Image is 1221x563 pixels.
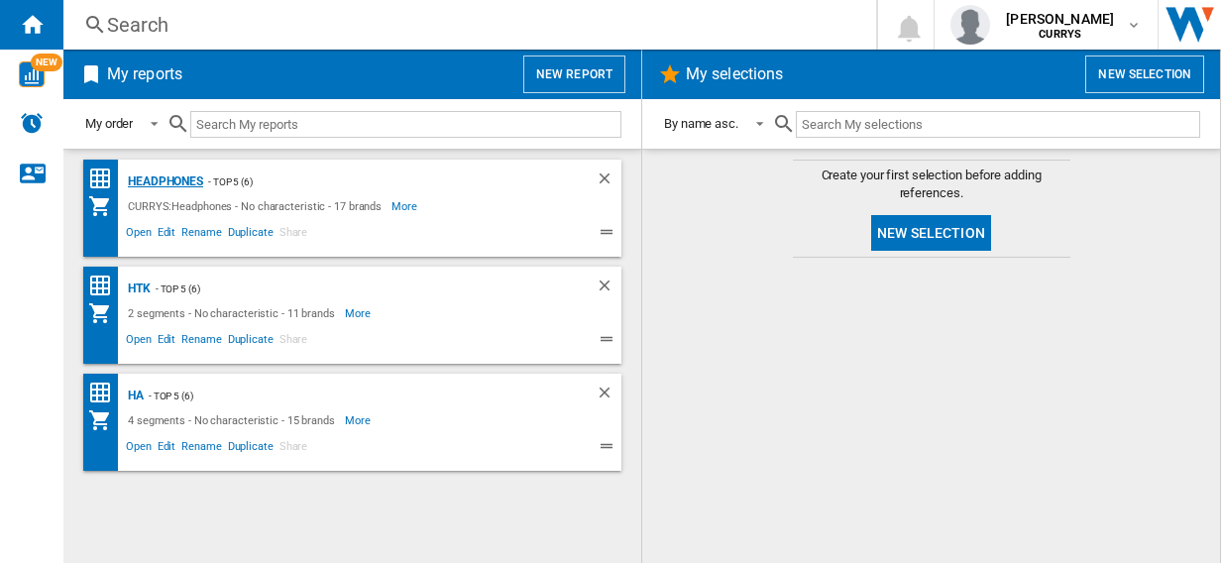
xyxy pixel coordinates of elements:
div: Price Matrix [88,274,123,298]
span: Open [123,437,155,461]
span: More [345,408,374,432]
span: Rename [178,223,224,247]
input: Search My reports [190,111,621,138]
div: My Assortment [88,408,123,432]
img: profile.jpg [950,5,990,45]
div: HA [123,384,144,408]
h2: My selections [682,56,787,93]
img: wise-card.svg [19,61,45,87]
span: Rename [178,330,224,354]
button: New selection [871,215,991,251]
span: Rename [178,437,224,461]
span: Duplicate [225,437,277,461]
div: HTK [123,277,151,301]
span: Edit [155,437,179,461]
span: Duplicate [225,330,277,354]
div: 2 segments - No characteristic - 11 brands [123,301,345,325]
b: CURRYS [1039,28,1081,41]
span: [PERSON_NAME] [1006,9,1114,29]
h2: My reports [103,56,186,93]
span: Open [123,223,155,247]
div: By name asc. [664,116,738,131]
div: Delete [596,169,621,194]
span: Share [277,330,311,354]
span: More [391,194,420,218]
div: My Assortment [88,301,123,325]
span: Open [123,330,155,354]
div: 4 segments - No characteristic - 15 brands [123,408,345,432]
span: Edit [155,330,179,354]
div: Headphones [123,169,203,194]
input: Search My selections [796,111,1200,138]
span: Duplicate [225,223,277,247]
div: Price Matrix [88,167,123,191]
div: Search [107,11,825,39]
div: - top 5 (6) [203,169,556,194]
img: alerts-logo.svg [20,111,44,135]
div: Price Matrix [88,381,123,405]
span: NEW [31,54,62,71]
span: Share [277,223,311,247]
span: Share [277,437,311,461]
div: Delete [596,384,621,408]
div: My Assortment [88,194,123,218]
div: Delete [596,277,621,301]
div: My order [85,116,133,131]
div: - top 5 (6) [151,277,556,301]
button: New selection [1085,56,1204,93]
div: CURRYS:Headphones - No characteristic - 17 brands [123,194,391,218]
button: New report [523,56,625,93]
div: - top 5 (6) [144,384,556,408]
span: Edit [155,223,179,247]
span: More [345,301,374,325]
span: Create your first selection before adding references. [793,167,1070,202]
